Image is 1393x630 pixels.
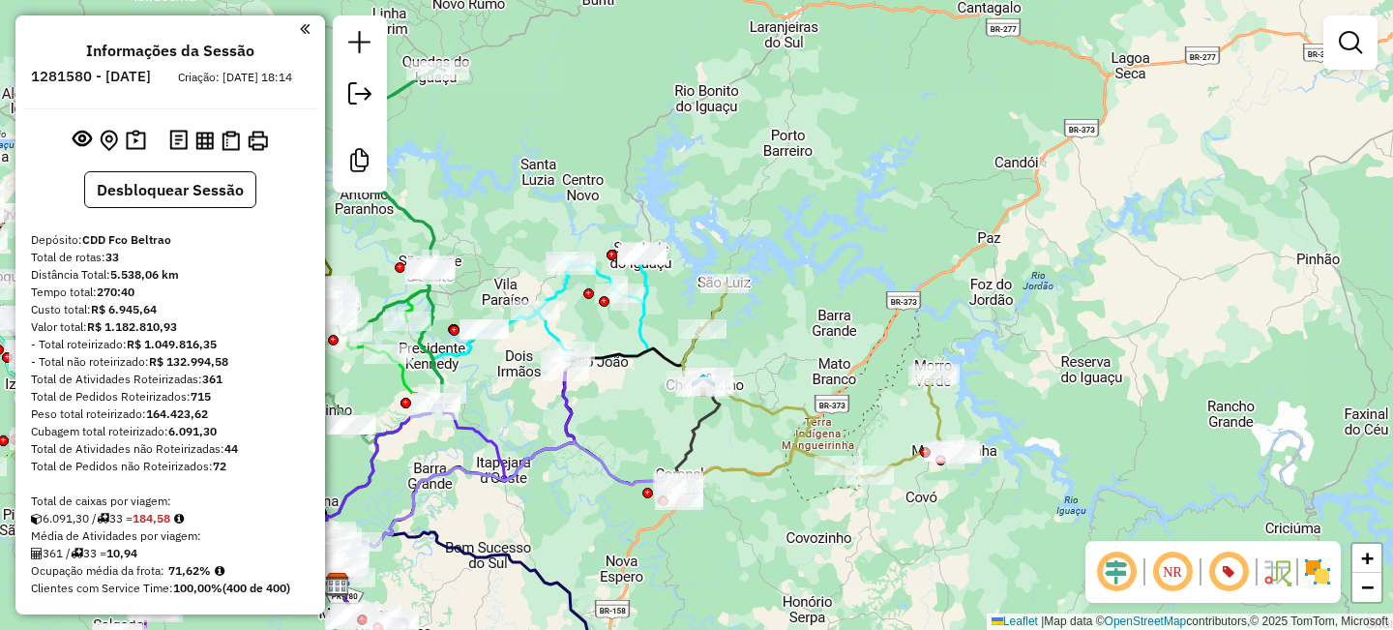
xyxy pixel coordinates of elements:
div: 361 / 33 = [31,545,310,562]
img: CDD Fco Beltrao [325,572,350,597]
img: Exibir/Ocultar setores [1302,556,1333,587]
div: Depósito: [31,231,310,249]
div: Peso total roteirizado: [31,405,310,423]
div: Cubagem total roteirizado: [31,423,310,440]
strong: R$ 1.182.810,93 [87,319,177,334]
button: Logs desbloquear sessão [165,126,192,156]
em: Média calculada utilizando a maior ocupação (%Peso ou %Cubagem) de cada rota da sessão. Rotas cro... [215,565,224,577]
strong: 72 [213,459,226,473]
a: Zoom in [1352,544,1381,573]
div: Tempo total: [31,284,310,301]
strong: 715 [191,389,211,404]
div: Total de rotas: [31,249,310,266]
strong: 44 [224,441,238,456]
strong: 6.091,30 [168,424,217,438]
div: Total de Atividades não Roteirizadas: [31,440,310,458]
a: Clique aqui para minimizar o painel [300,17,310,40]
button: Desbloquear Sessão [84,171,256,208]
div: Média de Atividades por viagem: [31,527,310,545]
div: Criação: [DATE] 18:14 [170,69,300,86]
span: Ocultar deslocamento [1093,549,1140,595]
div: Atividade não roteirizada - ANDREA DAL - BELLO Z [412,393,460,412]
img: Fluxo de ruas [1261,556,1292,587]
strong: 184,58 [133,511,170,525]
a: Zoom out [1352,573,1381,602]
div: Distância Total: [31,266,310,284]
span: Exibir número da rota [1205,549,1252,595]
button: Painel de Sugestão [122,126,150,156]
button: Imprimir Rotas [244,127,272,155]
div: Map data © contributors,© 2025 TomTom, Microsoft [987,614,1393,630]
a: Criar modelo [341,141,379,185]
strong: 164.423,62 [146,406,208,421]
div: 6.091,30 / 33 = [31,510,310,527]
span: Ocupação média da frota: [31,563,164,578]
div: - Total roteirizado: [31,336,310,353]
a: Nova sessão e pesquisa [341,23,379,67]
strong: CDD Fco Beltrao [82,232,171,247]
i: Meta Caixas/viagem: 194,14 Diferença: -9,56 [174,513,184,525]
span: Clientes com Service Time: [31,581,173,595]
div: Valor total: [31,318,310,336]
div: Total de Pedidos Roteirizados: [31,388,310,405]
strong: R$ 1.049.816,35 [127,337,217,351]
strong: 270:40 [97,285,134,299]
h4: Informações da Sessão [86,42,254,60]
a: OpenStreetMap [1105,615,1187,628]
a: Leaflet [992,615,1038,628]
strong: R$ 132.994,58 [149,354,228,369]
button: Exibir sessão original [69,125,96,156]
strong: (400 de 400) [222,581,290,595]
div: Total de Pedidos não Roteirizados: [31,458,310,475]
strong: 361 [202,372,222,386]
i: Cubagem total roteirizado [31,513,43,525]
img: Chopinzinho [691,373,716,398]
i: Total de Atividades [31,548,43,559]
button: Centralizar mapa no depósito ou ponto de apoio [96,126,122,156]
div: - Total não roteirizado: [31,353,310,371]
div: Custo total: [31,301,310,318]
strong: R$ 6.945,64 [91,302,157,316]
i: Total de rotas [71,548,83,559]
span: + [1361,546,1374,570]
div: Total de caixas por viagem: [31,493,310,510]
span: | [1041,615,1044,628]
span: Ocultar NR [1149,549,1196,595]
div: Total de Atividades Roteirizadas: [31,371,310,388]
h6: 1281580 - [DATE] [31,68,151,85]
span: − [1361,575,1374,599]
button: Visualizar Romaneio [218,127,244,155]
i: Total de rotas [97,513,109,525]
strong: 100,00% [173,581,222,595]
a: Exportar sessão [341,75,379,118]
a: Exibir filtros [1331,23,1370,62]
strong: 71,62% [168,563,211,578]
strong: 10,94 [106,546,137,560]
strong: 33 [105,250,119,264]
button: Visualizar relatório de Roteirização [192,127,218,153]
strong: 5.538,06 km [110,267,179,282]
